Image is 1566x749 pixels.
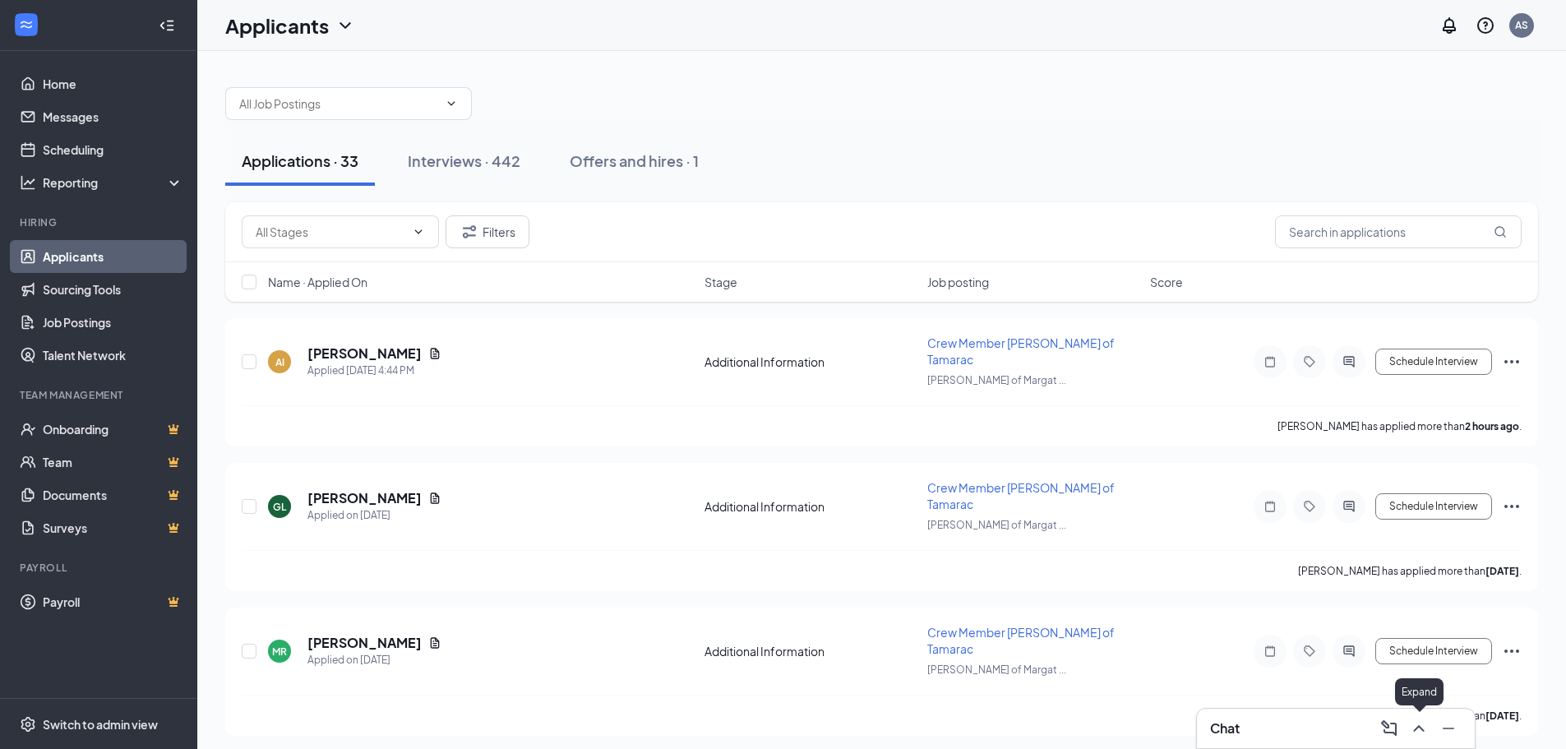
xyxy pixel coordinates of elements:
a: TeamCrown [43,446,183,479]
svg: ComposeMessage [1379,719,1399,738]
a: Applicants [43,240,183,273]
button: Schedule Interview [1375,493,1492,520]
svg: ActiveChat [1339,645,1359,658]
button: ComposeMessage [1376,715,1402,742]
div: Additional Information [704,498,917,515]
div: Applications · 33 [242,150,358,171]
b: [DATE] [1485,710,1519,722]
span: Crew Member [PERSON_NAME] of Tamarac [927,480,1115,511]
svg: Ellipses [1502,352,1522,372]
a: OnboardingCrown [43,413,183,446]
svg: ActiveChat [1339,500,1359,513]
h1: Applicants [225,12,329,39]
span: Score [1150,274,1183,290]
svg: MagnifyingGlass [1494,225,1507,238]
a: Messages [43,100,183,133]
a: Scheduling [43,133,183,166]
div: Applied on [DATE] [307,652,441,668]
div: Team Management [20,388,180,402]
div: GL [273,500,286,514]
svg: ChevronDown [445,97,458,110]
svg: Filter [460,222,479,242]
svg: Notifications [1439,16,1459,35]
p: [PERSON_NAME] has applied more than . [1277,419,1522,433]
a: Job Postings [43,306,183,339]
svg: WorkstreamLogo [18,16,35,33]
span: [PERSON_NAME] of Margat ... [927,663,1066,676]
input: All Job Postings [239,95,438,113]
svg: ChevronDown [335,16,355,35]
div: Interviews · 442 [408,150,520,171]
svg: Minimize [1439,719,1458,738]
span: [PERSON_NAME] of Margat ... [927,374,1066,386]
div: AS [1515,18,1528,32]
div: Additional Information [704,643,917,659]
h5: [PERSON_NAME] [307,489,422,507]
div: Offers and hires · 1 [570,150,699,171]
svg: Tag [1300,645,1319,658]
svg: Note [1260,645,1280,658]
div: Reporting [43,174,184,191]
div: Applied on [DATE] [307,507,441,524]
input: Search in applications [1275,215,1522,248]
svg: Tag [1300,500,1319,513]
a: Talent Network [43,339,183,372]
span: Crew Member [PERSON_NAME] of Tamarac [927,625,1115,656]
svg: Tag [1300,355,1319,368]
span: Job posting [927,274,989,290]
h5: [PERSON_NAME] [307,344,422,363]
div: Applied [DATE] 4:44 PM [307,363,441,379]
button: Minimize [1435,715,1462,742]
svg: Settings [20,716,36,733]
b: 2 hours ago [1465,420,1519,432]
span: Stage [704,274,737,290]
svg: Ellipses [1502,497,1522,516]
p: [PERSON_NAME] has applied more than . [1298,564,1522,578]
svg: Ellipses [1502,641,1522,661]
svg: Document [428,347,441,360]
svg: ActiveChat [1339,355,1359,368]
div: Payroll [20,561,180,575]
a: Home [43,67,183,100]
svg: Document [428,492,441,505]
div: Switch to admin view [43,716,158,733]
button: Schedule Interview [1375,638,1492,664]
button: Schedule Interview [1375,349,1492,375]
div: MR [272,645,287,659]
a: PayrollCrown [43,585,183,618]
svg: Analysis [20,174,36,191]
svg: Document [428,636,441,650]
input: All Stages [256,223,405,241]
div: Expand [1395,678,1444,705]
svg: QuestionInfo [1476,16,1495,35]
svg: ChevronUp [1409,719,1429,738]
div: Hiring [20,215,180,229]
a: SurveysCrown [43,511,183,544]
span: Name · Applied On [268,274,367,290]
b: [DATE] [1485,565,1519,577]
span: [PERSON_NAME] of Margat ... [927,519,1066,531]
svg: Collapse [159,17,175,34]
button: Filter Filters [446,215,529,248]
svg: ChevronDown [412,225,425,238]
button: ChevronUp [1406,715,1432,742]
h5: [PERSON_NAME] [307,634,422,652]
span: Crew Member [PERSON_NAME] of Tamarac [927,335,1115,367]
svg: Note [1260,355,1280,368]
div: AI [275,355,284,369]
h3: Chat [1210,719,1240,737]
a: Sourcing Tools [43,273,183,306]
a: DocumentsCrown [43,479,183,511]
svg: Note [1260,500,1280,513]
div: Additional Information [704,354,917,370]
